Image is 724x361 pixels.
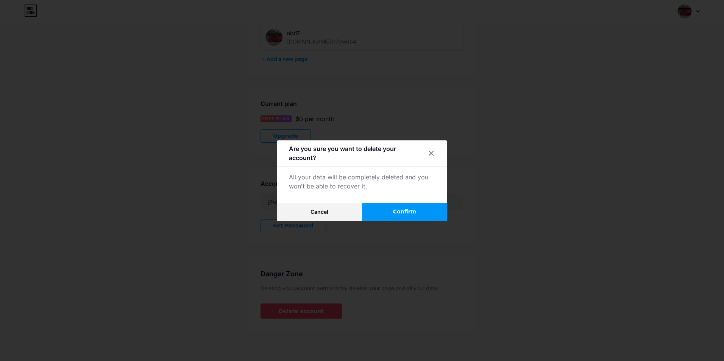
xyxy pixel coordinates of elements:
[289,173,435,191] div: All your data will be completely deleted and you won't be able to recover it.
[289,144,424,162] div: Are you sure you want to delete your account?
[362,203,447,221] button: Confirm
[393,208,417,216] span: Confirm
[311,209,328,215] span: Cancel
[277,203,362,221] button: Cancel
